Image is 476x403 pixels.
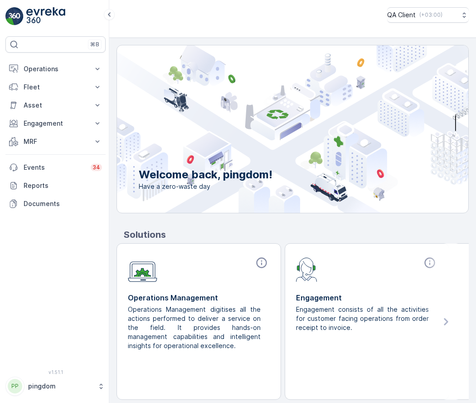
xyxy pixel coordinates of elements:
p: Welcome back, pingdom! [139,167,272,182]
p: Engagement [296,292,438,303]
img: logo_light-DOdMpM7g.png [26,7,65,25]
div: PP [8,379,22,393]
img: module-icon [128,256,157,282]
p: Engagement [24,119,87,128]
p: pingdom [28,382,93,391]
p: QA Client [387,10,416,20]
a: Reports [5,177,106,195]
p: Engagement consists of all the activities for customer facing operations from order receipt to in... [296,305,431,332]
p: Fleet [24,83,87,92]
p: ( +03:00 ) [419,11,442,19]
span: Have a zero-waste day [139,182,272,191]
button: Fleet [5,78,106,96]
img: city illustration [76,45,468,213]
p: ⌘B [90,41,99,48]
p: Operations [24,64,87,74]
p: Operations Management [128,292,270,303]
button: MRF [5,133,106,151]
p: Reports [24,181,102,190]
button: Asset [5,96,106,114]
p: Events [24,163,85,172]
p: 34 [92,164,100,171]
button: PPpingdom [5,377,106,396]
img: logo [5,7,24,25]
button: Engagement [5,114,106,133]
button: QA Client(+03:00) [387,7,469,23]
button: Operations [5,60,106,78]
a: Documents [5,195,106,213]
img: module-icon [296,256,317,282]
p: MRF [24,137,87,146]
p: Operations Management digitises all the actions performed to deliver a service on the field. It p... [128,305,262,350]
a: Events34 [5,158,106,177]
p: Documents [24,199,102,208]
p: Asset [24,101,87,110]
p: Solutions [124,228,469,241]
span: v 1.51.1 [5,369,106,375]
